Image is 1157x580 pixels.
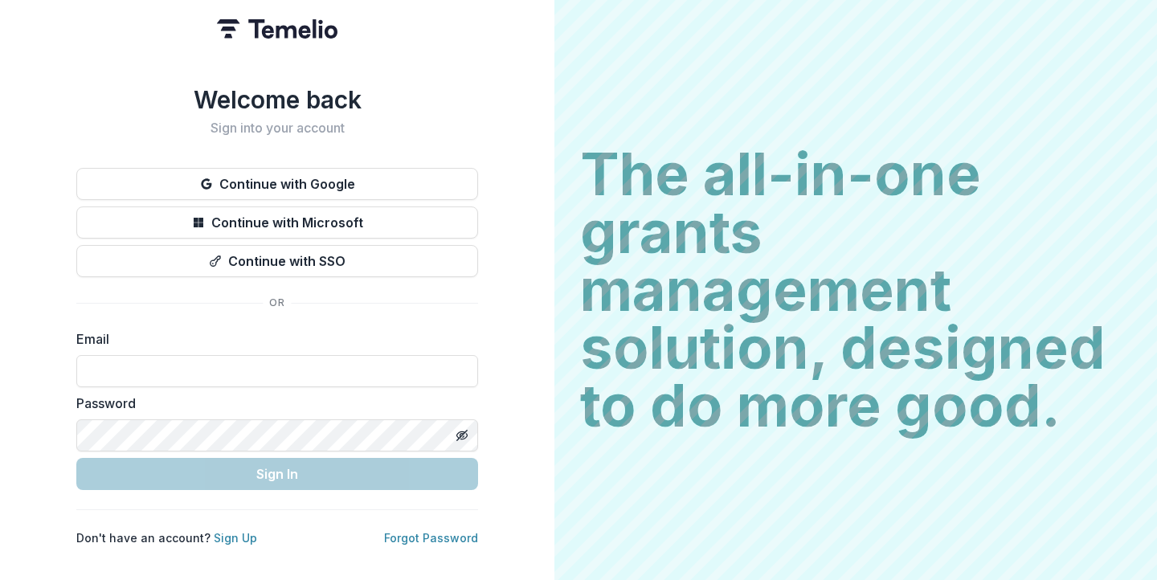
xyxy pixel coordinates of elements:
button: Toggle password visibility [449,423,475,448]
a: Forgot Password [384,531,478,545]
button: Continue with Google [76,168,478,200]
button: Continue with Microsoft [76,206,478,239]
button: Sign In [76,458,478,490]
button: Continue with SSO [76,245,478,277]
a: Sign Up [214,531,257,545]
label: Password [76,394,468,413]
img: Temelio [217,19,337,39]
label: Email [76,329,468,349]
h1: Welcome back [76,85,478,114]
h2: Sign into your account [76,120,478,136]
p: Don't have an account? [76,529,257,546]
